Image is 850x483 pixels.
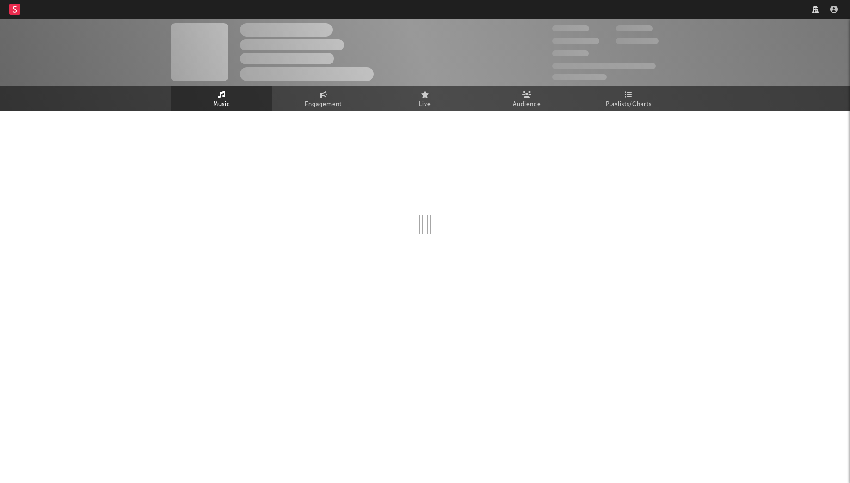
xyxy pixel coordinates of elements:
[213,99,230,110] span: Music
[616,25,653,31] span: 100,000
[616,38,659,44] span: 1,000,000
[476,86,578,111] a: Audience
[305,99,342,110] span: Engagement
[552,50,589,56] span: 100,000
[419,99,431,110] span: Live
[552,74,607,80] span: Jump Score: 85.0
[578,86,679,111] a: Playlists/Charts
[171,86,272,111] a: Music
[374,86,476,111] a: Live
[552,38,599,44] span: 50,000,000
[513,99,541,110] span: Audience
[552,25,589,31] span: 300,000
[552,63,656,69] span: 50,000,000 Monthly Listeners
[606,99,652,110] span: Playlists/Charts
[272,86,374,111] a: Engagement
